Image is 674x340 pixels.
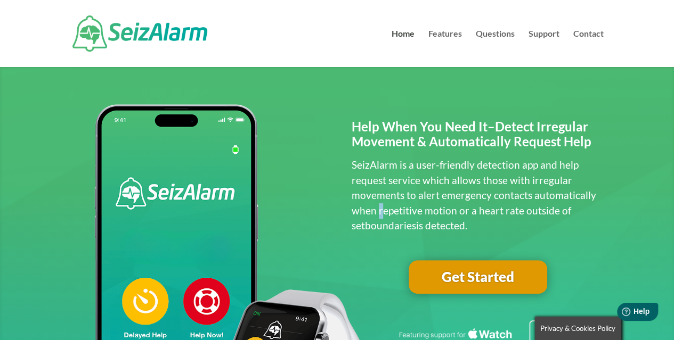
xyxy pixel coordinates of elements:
[392,30,415,67] a: Home
[529,30,559,67] a: Support
[72,15,207,52] img: SeizAlarm
[365,219,416,231] span: boundaries
[352,119,604,155] h2: Help When You Need It–Detect Irregular Movement & Automatically Request Help
[428,30,462,67] a: Features
[409,260,547,294] a: Get Started
[540,324,615,333] span: Privacy & Cookies Policy
[476,30,515,67] a: Questions
[579,298,662,328] iframe: Help widget launcher
[573,30,604,67] a: Contact
[352,157,604,234] p: SeizAlarm is a user-friendly detection app and help request service which allows those with irreg...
